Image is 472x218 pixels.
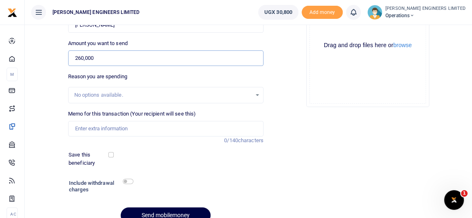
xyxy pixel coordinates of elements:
[68,50,263,66] input: UGX
[393,42,412,48] button: browse
[68,121,263,136] input: Enter extra information
[302,6,343,19] li: Toup your wallet
[385,5,465,12] small: [PERSON_NAME] ENGINEERS LIMITED
[264,8,292,16] span: UGX 30,800
[385,12,465,19] span: Operations
[7,9,17,15] a: logo-small logo-large logo-large
[224,137,238,143] span: 0/140
[444,190,464,210] iframe: Intercom live chat
[238,137,263,143] span: characters
[68,39,128,48] label: Amount you want to send
[68,110,196,118] label: Memo for this transaction (Your recipient will see this)
[302,9,343,15] a: Add money
[7,8,17,18] img: logo-small
[367,5,382,20] img: profile-user
[258,5,298,20] a: UGX 30,800
[49,9,143,16] span: [PERSON_NAME] ENGINEERS LIMITED
[68,73,127,81] label: Reason you are spending
[310,41,426,49] div: Drag and drop files here or
[255,5,302,20] li: Wallet ballance
[74,91,252,99] div: No options available.
[367,5,465,20] a: profile-user [PERSON_NAME] ENGINEERS LIMITED Operations
[461,190,467,197] span: 1
[69,180,129,193] h6: Include withdrawal charges
[302,6,343,19] span: Add money
[7,68,18,81] li: M
[69,151,110,167] label: Save this beneficiary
